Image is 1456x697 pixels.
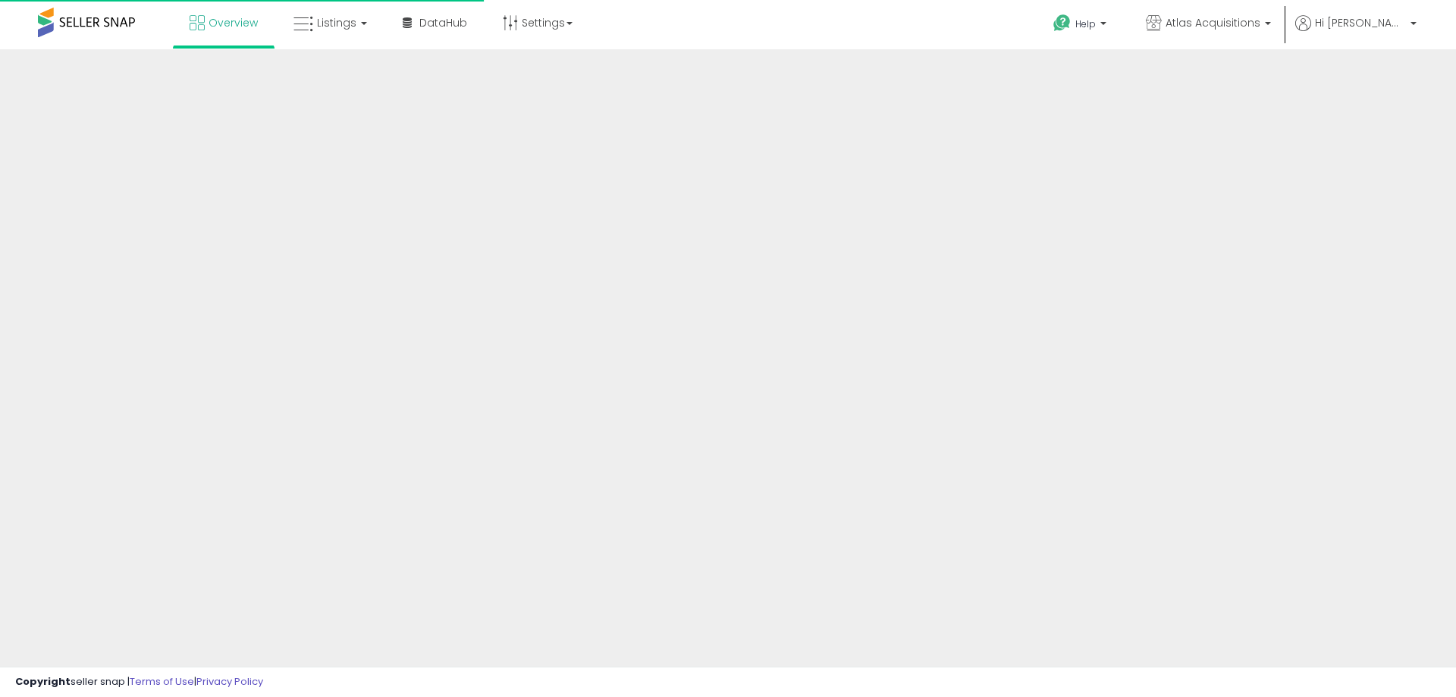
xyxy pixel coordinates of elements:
span: Overview [209,15,258,30]
a: Terms of Use [130,674,194,689]
span: Atlas Acquisitions [1166,15,1260,30]
div: seller snap | | [15,675,263,689]
span: Help [1075,17,1096,30]
span: Hi [PERSON_NAME] [1315,15,1406,30]
a: Privacy Policy [196,674,263,689]
a: Hi [PERSON_NAME] [1295,15,1417,49]
a: Help [1041,2,1122,49]
span: Listings [317,15,356,30]
span: DataHub [419,15,467,30]
i: Get Help [1053,14,1072,33]
strong: Copyright [15,674,71,689]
